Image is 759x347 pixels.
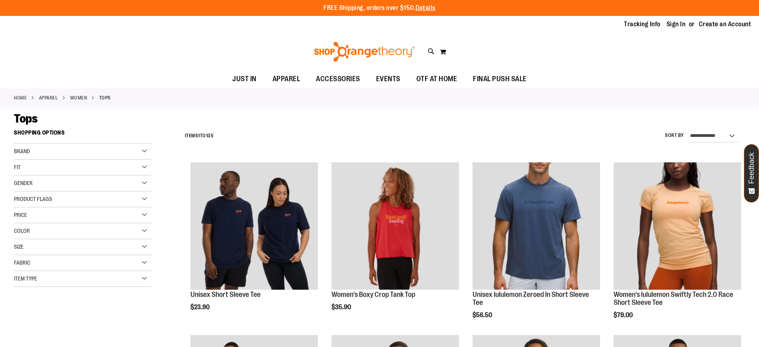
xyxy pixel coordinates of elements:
span: JUST IN [232,70,257,88]
a: WOMEN [70,94,87,101]
span: Fabric [14,259,30,266]
span: $35.90 [331,304,352,311]
a: Women's lululemon Swiftly Tech 2.0 Race Short Sleeve Tee [614,162,741,291]
span: $23.90 [190,304,211,311]
span: 1 [198,133,200,138]
a: EVENTS [368,70,408,88]
span: Price [14,212,27,218]
a: OTF AT HOME [408,70,465,88]
a: Sign In [667,20,686,29]
span: Color [14,228,30,234]
span: Brand [14,148,30,154]
a: Image of Womens Boxy Crop Tank [331,162,459,291]
img: Women's lululemon Swiftly Tech 2.0 Race Short Sleeve Tee [614,162,741,290]
a: Tracking Info [624,20,661,29]
span: EVENTS [376,70,400,88]
a: Unisex lululemon Zeroed In Short Sleeve Tee [473,290,589,306]
strong: Shopping Options [14,126,152,144]
img: Shop Orangetheory [313,42,416,62]
span: $79.00 [614,312,634,319]
a: ACCESSORIES [308,70,368,88]
span: Fit [14,164,21,170]
a: Unisex lululemon Zeroed In Short Sleeve Tee [473,162,600,291]
div: product [610,158,745,339]
span: Gender [14,180,33,186]
img: Unisex lululemon Zeroed In Short Sleeve Tee [473,162,600,290]
span: ACCESSORIES [316,70,360,88]
a: Unisex Short Sleeve Tee [190,290,261,298]
span: Item Type [14,275,37,282]
a: APPAREL [265,70,308,88]
h2: Items to [185,130,214,142]
span: Tops [14,112,37,125]
div: product [328,158,463,331]
span: Product Flags [14,196,52,202]
a: Details [416,4,435,12]
img: Image of Womens Boxy Crop Tank [331,162,459,290]
span: Size [14,244,24,250]
a: Home [14,94,27,101]
a: Create an Account [699,20,751,29]
a: APPAREL [39,94,58,101]
div: product [186,158,322,331]
strong: Tops [99,94,111,101]
a: Image of Unisex Short Sleeve Tee [190,162,318,291]
span: 135 [206,133,214,138]
a: FINAL PUSH SALE [465,70,535,88]
button: Feedback - Show survey [744,144,759,203]
a: JUST IN [224,70,265,88]
span: Feedback [748,152,755,184]
span: APPAREL [273,70,300,88]
label: Sort By [665,132,684,139]
span: OTF AT HOME [416,70,457,88]
span: $56.50 [473,312,493,319]
a: Women's Boxy Crop Tank Top [331,290,415,298]
a: Women's lululemon Swiftly Tech 2.0 Race Short Sleeve Tee [614,290,733,306]
p: FREE Shipping, orders over $150. [324,4,435,13]
span: FINAL PUSH SALE [473,70,527,88]
img: Image of Unisex Short Sleeve Tee [190,162,318,290]
div: product [469,158,604,339]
